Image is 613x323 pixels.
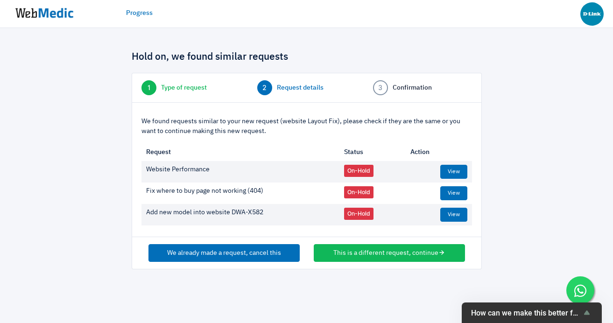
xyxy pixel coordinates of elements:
button: We already made a request, cancel this [148,244,300,262]
button: This is a different request, continue [314,244,465,262]
a: Progress [126,8,153,18]
td: Add new model into website DWA-X582 [141,204,340,225]
span: 2 [257,80,272,95]
td: Website Performance [141,161,340,183]
a: 2 Request details [257,80,356,95]
span: 3 [373,80,388,95]
h4: Hold on, we found similar requests [132,51,482,63]
th: Request [141,144,340,161]
a: View [440,186,467,200]
span: Request details [277,83,324,93]
a: View [440,165,467,179]
span: Confirmation [393,83,432,93]
th: Status [339,144,406,161]
button: Show survey - How can we make this better for you? [471,307,592,318]
a: 3 Confirmation [373,80,472,95]
td: Fix where to buy page not working (404) [141,183,340,204]
p: We found requests similar to your new request (website Layout Fix), please check if they are the ... [141,117,472,136]
span: On-Hold [344,208,373,220]
a: View [440,208,467,222]
a: 1 Type of request [141,80,240,95]
th: Action [406,144,472,161]
span: On-Hold [344,165,373,177]
span: On-Hold [344,186,373,198]
span: How can we make this better for you? [471,309,581,317]
span: Type of request [161,83,207,93]
span: 1 [141,80,156,95]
